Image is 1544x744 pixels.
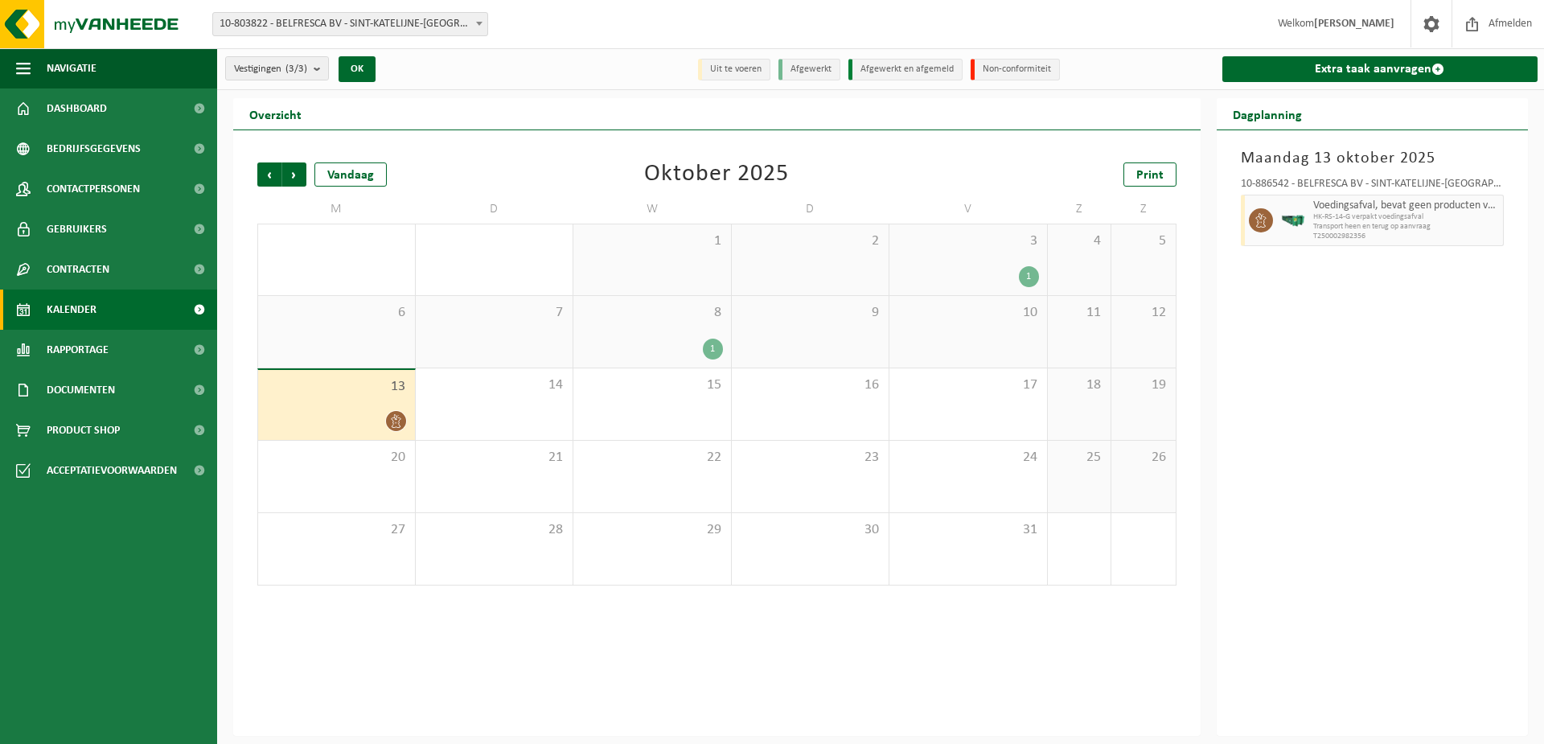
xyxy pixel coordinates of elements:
[47,370,115,410] span: Documenten
[1019,266,1039,287] div: 1
[212,12,488,36] span: 10-803822 - BELFRESCA BV - SINT-KATELIJNE-WAVER
[581,521,723,539] span: 29
[897,521,1039,539] span: 31
[424,521,565,539] span: 28
[1119,449,1167,467] span: 26
[778,59,840,80] li: Afgewerkt
[644,162,789,187] div: Oktober 2025
[1056,449,1103,467] span: 25
[285,64,307,74] count: (3/3)
[1313,232,1500,241] span: T250002982356
[1056,376,1103,394] span: 18
[314,162,387,187] div: Vandaag
[1136,169,1164,182] span: Print
[897,449,1039,467] span: 24
[257,162,281,187] span: Vorige
[698,59,770,80] li: Uit te voeren
[1119,376,1167,394] span: 19
[1313,222,1500,232] span: Transport heen en terug op aanvraag
[233,98,318,129] h2: Overzicht
[581,449,723,467] span: 22
[1217,98,1318,129] h2: Dagplanning
[971,59,1060,80] li: Non-conformiteit
[47,450,177,491] span: Acceptatievoorwaarden
[740,304,881,322] span: 9
[740,521,881,539] span: 30
[889,195,1048,224] td: V
[1241,179,1505,195] div: 10-886542 - BELFRESCA BV - SINT-KATELIJNE-[GEOGRAPHIC_DATA]
[424,449,565,467] span: 21
[897,232,1039,250] span: 3
[47,209,107,249] span: Gebruikers
[581,232,723,250] span: 1
[257,195,416,224] td: M
[897,304,1039,322] span: 10
[1048,195,1112,224] td: Z
[1281,215,1305,227] img: HK-RS-14-GN-00
[740,449,881,467] span: 23
[282,162,306,187] span: Volgende
[47,48,96,88] span: Navigatie
[1119,232,1167,250] span: 5
[897,376,1039,394] span: 17
[1241,146,1505,171] h3: Maandag 13 oktober 2025
[1313,199,1500,212] span: Voedingsafval, bevat geen producten van dierlijke oorsprong, gemengde verpakking (exclusief glas)
[1222,56,1538,82] a: Extra taak aanvragen
[266,449,407,467] span: 20
[47,290,96,330] span: Kalender
[1123,162,1176,187] a: Print
[266,378,407,396] span: 13
[234,57,307,81] span: Vestigingen
[424,376,565,394] span: 14
[1119,304,1167,322] span: 12
[740,232,881,250] span: 2
[266,304,407,322] span: 6
[213,13,487,35] span: 10-803822 - BELFRESCA BV - SINT-KATELIJNE-WAVER
[225,56,329,80] button: Vestigingen(3/3)
[47,410,120,450] span: Product Shop
[573,195,732,224] td: W
[581,376,723,394] span: 15
[1056,304,1103,322] span: 11
[47,129,141,169] span: Bedrijfsgegevens
[47,169,140,209] span: Contactpersonen
[1313,212,1500,222] span: HK-RS-14-G verpakt voedingsafval
[1111,195,1176,224] td: Z
[266,521,407,539] span: 27
[740,376,881,394] span: 16
[848,59,963,80] li: Afgewerkt en afgemeld
[47,249,109,290] span: Contracten
[339,56,376,82] button: OK
[1314,18,1394,30] strong: [PERSON_NAME]
[1056,232,1103,250] span: 4
[47,88,107,129] span: Dashboard
[47,330,109,370] span: Rapportage
[732,195,890,224] td: D
[581,304,723,322] span: 8
[424,304,565,322] span: 7
[703,339,723,360] div: 1
[416,195,574,224] td: D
